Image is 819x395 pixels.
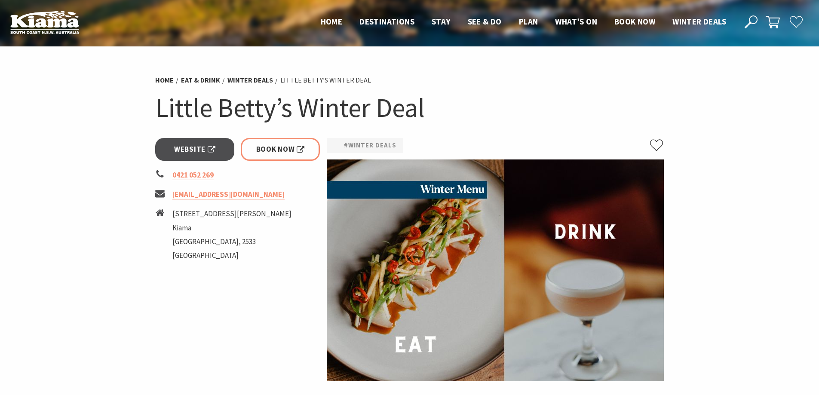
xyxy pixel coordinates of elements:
img: Kiama Logo [10,10,79,34]
span: Book Now [256,144,305,155]
li: [GEOGRAPHIC_DATA], 2533 [172,236,291,248]
span: Book now [614,16,655,27]
a: Website [155,138,235,161]
a: Home [155,76,174,85]
a: Eat & Drink [181,76,220,85]
span: Home [321,16,343,27]
span: Destinations [359,16,414,27]
li: Little Betty’s Winter Deal [280,75,371,86]
span: Winter Deals [672,16,726,27]
a: 0421 052 269 [172,170,214,180]
li: [GEOGRAPHIC_DATA] [172,250,291,261]
nav: Main Menu [312,15,735,29]
a: #Winter Deals [344,140,396,151]
li: [STREET_ADDRESS][PERSON_NAME] [172,208,291,220]
h1: Little Betty’s Winter Deal [155,90,664,125]
a: Winter Deals [227,76,273,85]
span: Website [174,144,215,155]
a: [EMAIL_ADDRESS][DOMAIN_NAME] [172,190,285,199]
li: Kiama [172,222,291,234]
span: What’s On [555,16,597,27]
span: Plan [519,16,538,27]
a: Book Now [241,138,320,161]
span: Stay [432,16,451,27]
span: See & Do [468,16,502,27]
